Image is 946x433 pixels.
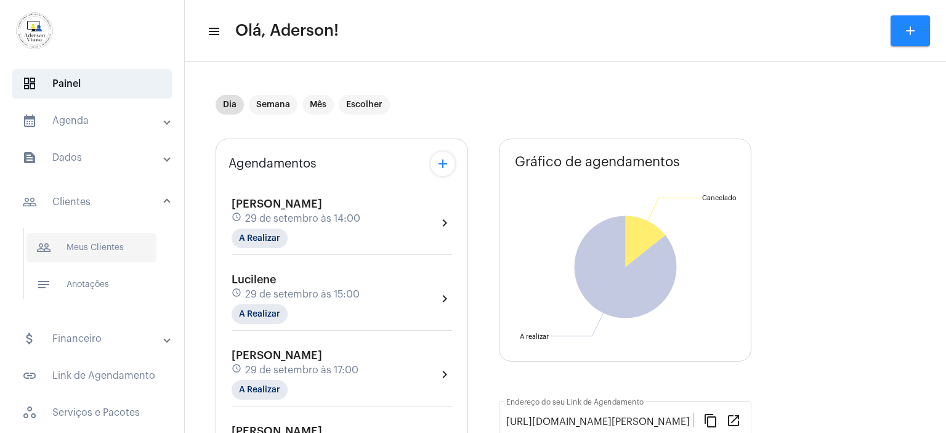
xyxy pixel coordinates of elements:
mat-chip: Escolher [339,95,390,115]
span: sidenav icon [22,76,37,91]
span: sidenav icon [22,405,37,420]
mat-icon: sidenav icon [36,240,51,255]
mat-icon: sidenav icon [22,113,37,128]
mat-panel-title: Dados [22,150,164,165]
mat-icon: schedule [232,212,243,225]
mat-icon: schedule [232,363,243,377]
span: [PERSON_NAME] [232,350,322,361]
span: Meus Clientes [26,233,156,262]
mat-icon: schedule [232,288,243,301]
mat-expansion-panel-header: sidenav iconAgenda [7,106,184,136]
input: Link [506,416,693,427]
mat-icon: sidenav icon [22,331,37,346]
mat-panel-title: Clientes [22,195,164,209]
mat-chip: Dia [216,95,244,115]
mat-panel-title: Financeiro [22,331,164,346]
span: Olá, Aderson! [235,21,339,41]
mat-expansion-panel-header: sidenav iconDados [7,143,184,172]
span: Painel [12,69,172,99]
mat-icon: sidenav icon [36,277,51,292]
span: Lucilene [232,274,276,285]
span: Agendamentos [228,157,317,171]
div: sidenav iconClientes [7,222,184,317]
span: Anotações [26,270,156,299]
mat-icon: content_copy [703,413,718,427]
mat-panel-title: Agenda [22,113,164,128]
mat-icon: chevron_right [437,367,452,382]
span: Gráfico de agendamentos [515,155,680,169]
mat-icon: sidenav icon [22,195,37,209]
mat-icon: sidenav icon [207,24,219,39]
mat-expansion-panel-header: sidenav iconFinanceiro [7,324,184,354]
span: Link de Agendamento [12,361,172,391]
mat-icon: add [903,23,918,38]
mat-chip: Mês [302,95,334,115]
mat-icon: sidenav icon [22,150,37,165]
span: Serviços e Pacotes [12,398,172,427]
img: d7e3195d-0907-1efa-a796-b593d293ae59.png [10,6,59,55]
mat-icon: chevron_right [437,216,452,230]
span: 29 de setembro às 15:00 [245,289,360,300]
mat-icon: sidenav icon [22,368,37,383]
mat-chip: A Realizar [232,380,288,400]
mat-icon: open_in_new [726,413,741,427]
span: [PERSON_NAME] [232,198,322,209]
mat-icon: add [435,156,450,171]
mat-chip: Semana [249,95,297,115]
mat-icon: chevron_right [437,291,452,306]
span: 29 de setembro às 17:00 [245,365,358,376]
mat-chip: A Realizar [232,229,288,248]
span: 29 de setembro às 14:00 [245,213,360,224]
mat-expansion-panel-header: sidenav iconClientes [7,182,184,222]
text: A realizar [520,333,549,340]
mat-chip: A Realizar [232,304,288,324]
text: Cancelado [702,195,737,201]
